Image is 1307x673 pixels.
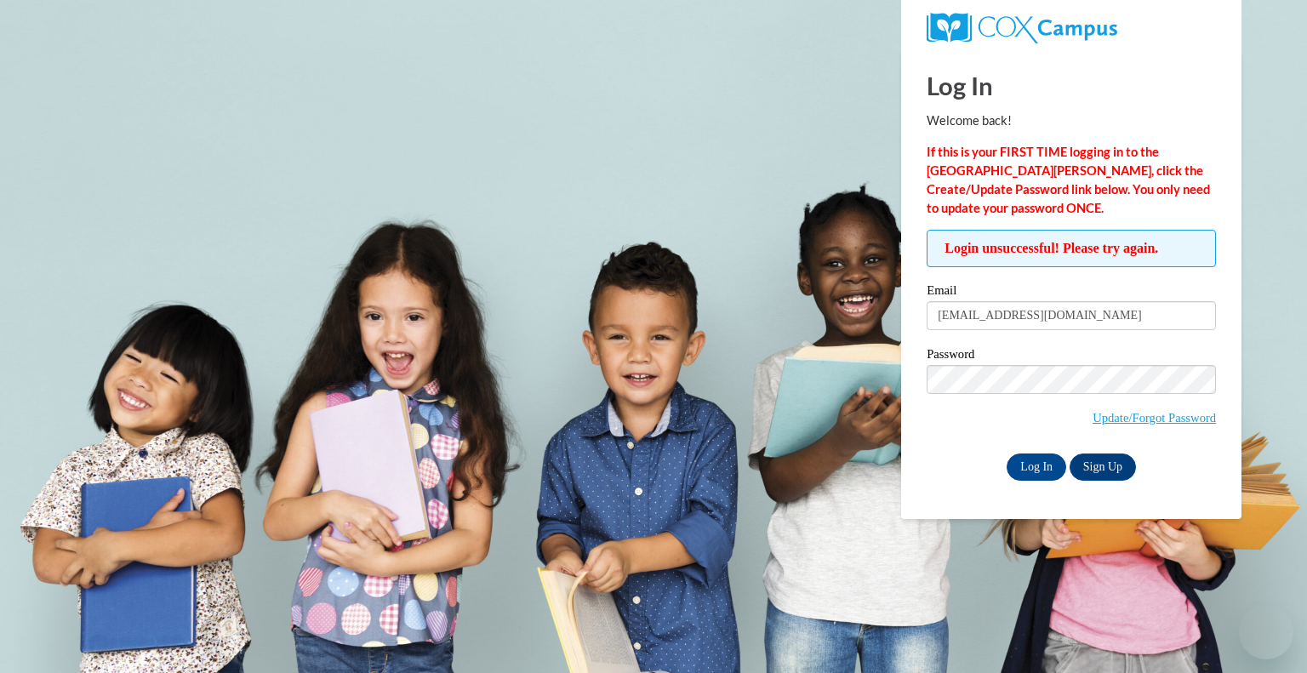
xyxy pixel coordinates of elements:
[1239,605,1293,659] iframe: Button to launch messaging window
[927,111,1216,130] p: Welcome back!
[927,13,1216,43] a: COX Campus
[1093,411,1216,425] a: Update/Forgot Password
[927,13,1117,43] img: COX Campus
[927,230,1216,267] span: Login unsuccessful! Please try again.
[1007,453,1066,481] input: Log In
[927,145,1210,215] strong: If this is your FIRST TIME logging in to the [GEOGRAPHIC_DATA][PERSON_NAME], click the Create/Upd...
[927,348,1216,365] label: Password
[1070,453,1136,481] a: Sign Up
[927,68,1216,103] h1: Log In
[927,284,1216,301] label: Email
